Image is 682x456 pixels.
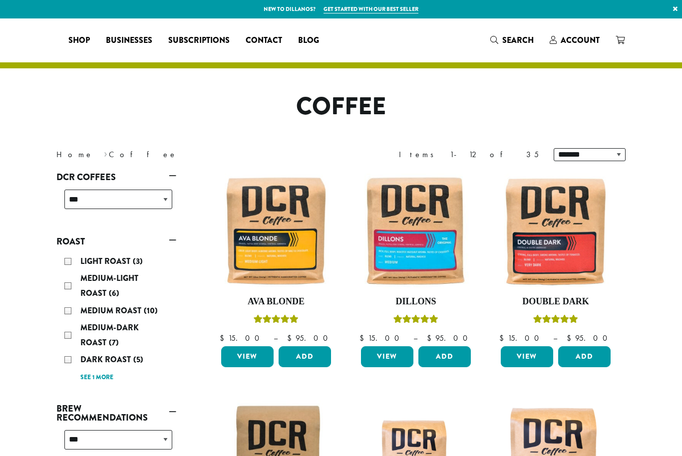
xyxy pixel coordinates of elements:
[133,255,143,267] span: (3)
[359,333,368,343] span: $
[393,313,438,328] div: Rated 5.00 out of 5
[499,333,508,343] span: $
[219,296,334,307] h4: Ava Blonde
[287,333,333,343] bdi: 95.00
[80,354,133,365] span: Dark Roast
[56,149,93,160] a: Home
[220,333,228,343] span: $
[133,354,143,365] span: (5)
[427,333,472,343] bdi: 95.00
[144,305,158,316] span: (10)
[502,34,534,46] span: Search
[279,346,331,367] button: Add
[498,174,613,288] img: Double-Dark-12oz-300x300.jpg
[561,34,600,46] span: Account
[499,333,544,343] bdi: 15.00
[501,346,553,367] a: View
[482,32,542,48] a: Search
[56,149,326,161] nav: Breadcrumb
[324,5,418,13] a: Get started with our best seller
[558,346,611,367] button: Add
[298,34,319,47] span: Blog
[104,145,107,161] span: ›
[567,333,575,343] span: $
[413,333,417,343] span: –
[56,169,176,186] a: DCR Coffees
[533,313,578,328] div: Rated 4.50 out of 5
[418,346,471,367] button: Add
[358,174,473,342] a: DillonsRated 5.00 out of 5
[399,149,539,161] div: Items 1-12 of 35
[287,333,296,343] span: $
[361,346,413,367] a: View
[219,174,334,342] a: Ava BlondeRated 5.00 out of 5
[553,333,557,343] span: –
[80,255,133,267] span: Light Roast
[68,34,90,47] span: Shop
[220,333,264,343] bdi: 15.00
[254,313,299,328] div: Rated 5.00 out of 5
[80,272,138,299] span: Medium-Light Roast
[80,322,139,348] span: Medium-Dark Roast
[60,32,98,48] a: Shop
[221,346,274,367] a: View
[80,373,113,383] a: See 1 more
[56,400,176,426] a: Brew Recommendations
[219,174,334,288] img: Ava-Blonde-12oz-1-300x300.jpg
[49,92,633,121] h1: Coffee
[427,333,435,343] span: $
[109,287,119,299] span: (6)
[56,186,176,221] div: DCR Coffees
[498,174,613,342] a: Double DarkRated 4.50 out of 5
[359,333,404,343] bdi: 15.00
[498,296,613,307] h4: Double Dark
[274,333,278,343] span: –
[358,296,473,307] h4: Dillons
[56,233,176,250] a: Roast
[567,333,612,343] bdi: 95.00
[106,34,152,47] span: Businesses
[358,174,473,288] img: Dillons-12oz-300x300.jpg
[56,250,176,388] div: Roast
[246,34,282,47] span: Contact
[109,337,119,348] span: (7)
[168,34,230,47] span: Subscriptions
[80,305,144,316] span: Medium Roast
